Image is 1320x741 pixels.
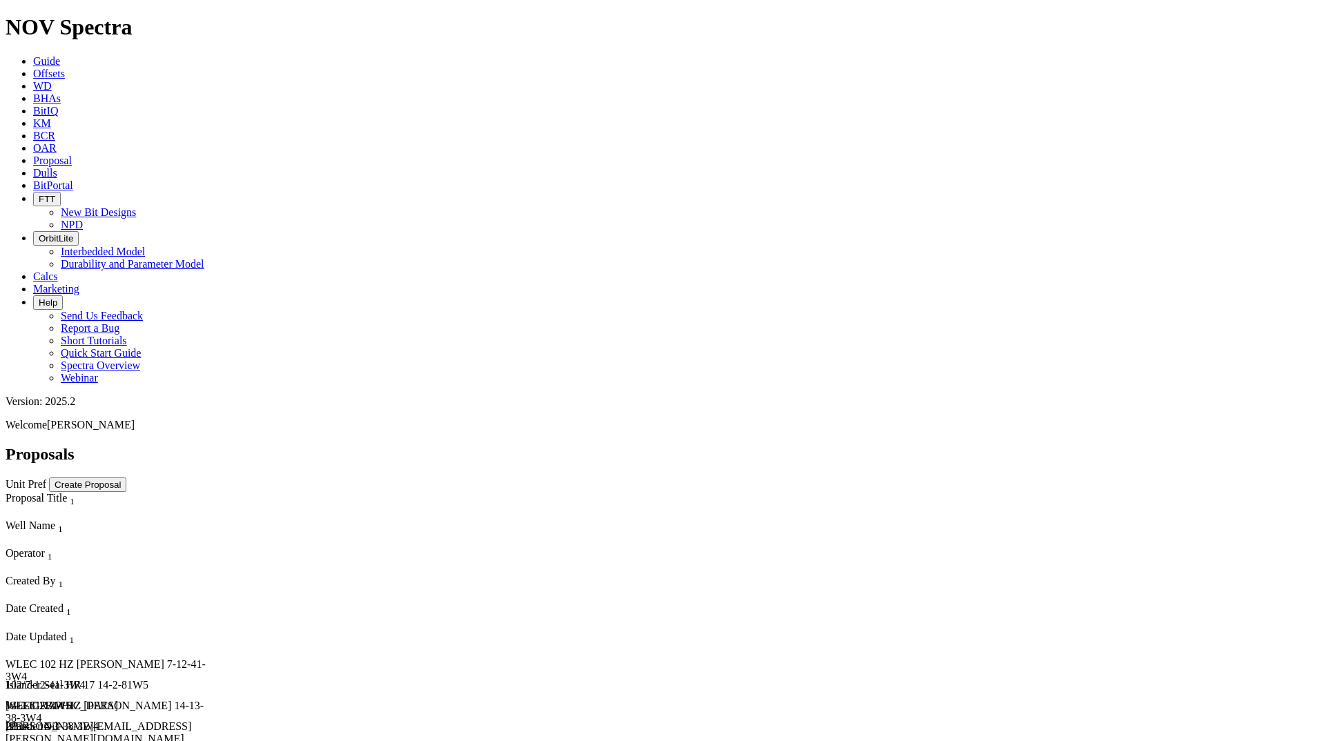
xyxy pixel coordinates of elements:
[6,575,215,590] div: Created By Sort None
[6,562,215,575] div: Column Menu
[6,492,215,520] div: Sort None
[69,635,74,645] sub: 1
[6,658,215,683] div: WLEC 102 HZ [PERSON_NAME] 7-12-41-3W4
[39,194,55,204] span: FTT
[6,575,215,602] div: Sort None
[33,55,60,67] a: Guide
[6,631,215,658] div: Sort None
[6,602,215,630] div: Sort None
[70,496,75,506] sub: 1
[61,310,143,322] a: Send Us Feedback
[6,602,64,614] span: Date Created
[61,359,140,371] a: Spectra Overview
[33,105,58,117] a: BitIQ
[33,295,63,310] button: Help
[69,631,74,642] span: Sort None
[6,419,1314,431] p: Welcome
[6,535,215,547] div: Column Menu
[61,347,141,359] a: Quick Start Guide
[6,575,55,586] span: Created By
[61,335,127,346] a: Short Tutorials
[6,631,66,642] span: Date Updated
[6,14,1314,40] h1: NOV Spectra
[49,477,126,492] button: Create Proposal
[48,547,52,559] span: Sort None
[58,520,63,531] span: Sort None
[6,720,215,733] div: 2B14 - 14-3-38-3W4
[6,492,67,504] span: Proposal Title
[61,258,204,270] a: Durability and Parameter Model
[33,231,79,246] button: OrbitLite
[33,167,57,179] a: Dulls
[39,297,57,308] span: Help
[6,520,215,535] div: Well Name Sort None
[6,700,215,724] div: WLEC 2B14 HZ [PERSON_NAME] 14-13-38-3W4
[33,192,61,206] button: FTT
[6,395,1314,408] div: Version: 2025.2
[6,631,215,646] div: Date Updated Sort None
[6,618,215,631] div: Column Menu
[47,419,135,431] span: [PERSON_NAME]
[6,602,215,617] div: Date Created Sort None
[6,590,215,602] div: Column Menu
[33,92,61,104] a: BHAs
[33,179,73,191] a: BitPortal
[6,520,215,547] div: Sort None
[33,130,55,141] a: BCR
[6,507,215,520] div: Column Menu
[58,524,63,534] sub: 1
[48,551,52,562] sub: 1
[6,492,215,507] div: Proposal Title Sort None
[6,478,46,490] a: Unit Pref
[33,155,72,166] a: Proposal
[33,80,52,92] a: WD
[61,206,136,218] a: New Bit Designs
[61,219,83,230] a: NPD
[6,547,45,559] span: Operator
[6,445,1314,464] h2: Proposals
[66,602,71,614] span: Sort None
[61,246,145,257] a: Interbedded Model
[33,142,57,154] a: OAR
[33,270,58,282] a: Calcs
[33,68,65,79] a: Offsets
[66,607,71,617] sub: 1
[6,520,55,531] span: Well Name
[58,575,63,586] span: Sort None
[70,492,75,504] span: Sort None
[58,579,63,589] sub: 1
[33,283,79,295] a: Marketing
[6,679,215,691] div: Islander Seal HR 17 14-2-81W5
[61,322,119,334] a: Report a Bug
[6,646,215,658] div: Column Menu
[39,233,73,244] span: OrbitLite
[61,372,98,384] a: Webinar
[6,547,215,562] div: Operator Sort None
[6,547,215,575] div: Sort None
[33,117,51,129] a: KM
